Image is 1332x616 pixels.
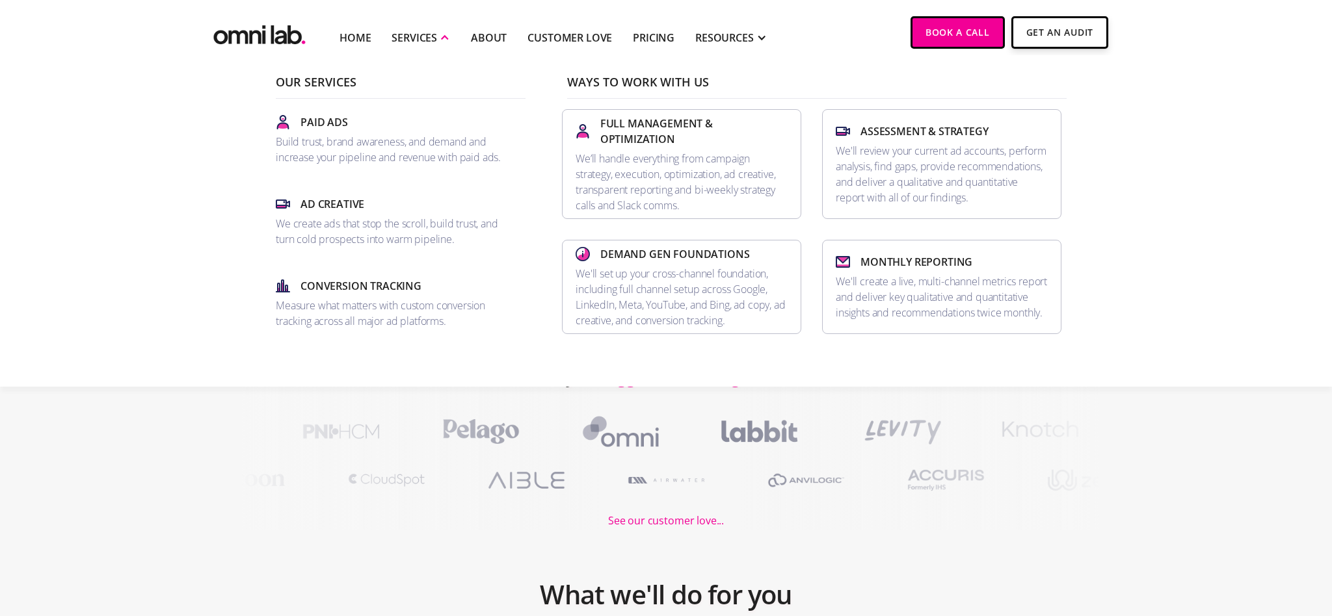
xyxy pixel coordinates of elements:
[702,413,816,450] img: Labbit
[836,143,1048,205] p: We'll review your current ad accounts, perform analysis, find gaps, provide recommendations, and ...
[276,216,515,247] p: We create ads that stop the scroll, build trust, and turn cold prospects into warm pipeline.
[276,134,515,165] p: Build trust, brand awareness, and demand and increase your pipeline and revenue with paid ads.
[211,16,308,48] img: Omni Lab: B2B SaaS Demand Generation Agency
[340,30,371,45] a: Home
[276,298,515,329] p: Measure what matters with custom conversion tracking across all major ad platforms.
[822,109,1061,219] a: Assessment & StrategyWe'll review your current ad accounts, perform analysis, find gaps, provide ...
[822,240,1061,334] a: Monthly ReportingWe'll create a live, multi-channel metrics report and deliver key qualitative an...
[610,461,724,499] img: A1RWATER
[695,30,754,45] div: RESOURCES
[562,109,801,219] a: Full Management & OptimizationWe’ll handle everything from campaign strategy, execution, optimiza...
[276,76,526,99] p: Our Services
[211,16,308,48] a: home
[527,30,612,45] a: Customer Love
[493,361,839,413] h2: Trusted by the in B2B
[471,30,507,45] a: About
[860,123,989,139] p: Assessment & Strategy
[836,274,1048,320] p: We'll create a live, multi-channel metrics report and deliver key qualitative and quantitative in...
[271,273,520,334] a: Conversion TrackingMeasure what matters with custom conversion tracking across all major ad platf...
[300,278,421,294] p: Conversion Tracking
[271,109,520,170] a: Paid AdsBuild trust, brand awareness, and demand and increase your pipeline and revenue with paid...
[576,151,788,213] p: We’ll handle everything from campaign strategy, execution, optimization, ad creative, transparent...
[562,240,801,334] a: Demand Gen FoundationsWe'll set up your cross-channel foundation, including full channel setup ac...
[633,30,674,45] a: Pricing
[911,16,1005,49] a: Book a Call
[563,413,676,450] img: Omni HR
[600,246,749,262] p: Demand Gen Foundations
[567,76,1067,99] p: Ways To Work With Us
[300,114,348,130] p: Paid Ads
[271,191,520,252] a: Ad CreativeWe create ads that stop the scroll, build trust, and turn cold prospects into warm pip...
[1011,16,1108,49] a: Get An Audit
[1098,465,1332,616] iframe: Chat Widget
[392,30,437,45] div: SERVICES
[576,266,788,328] p: We'll set up your cross-channel foundation, including full channel setup across Google, LinkedIn,...
[600,116,788,147] p: Full Management & Optimization
[860,254,972,270] p: Monthly Reporting
[300,196,364,212] p: Ad Creative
